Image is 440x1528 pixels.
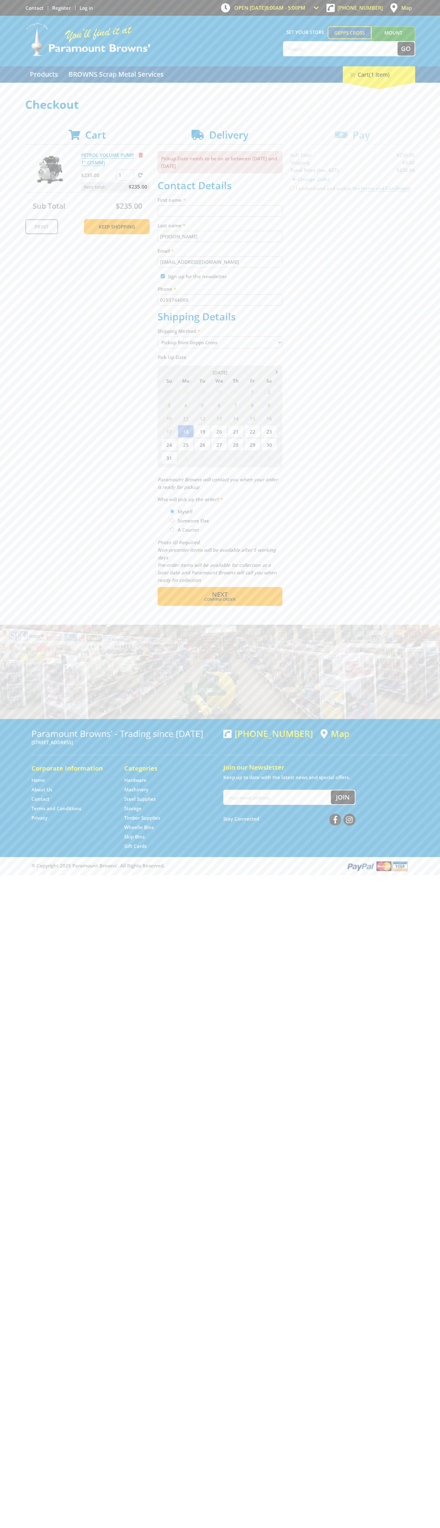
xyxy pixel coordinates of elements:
a: Go to the BROWNS Scrap Metal Services page [64,66,168,83]
span: Confirm order [171,598,269,601]
h2: Shipping Details [158,311,282,323]
span: 31 [228,385,244,398]
div: ® Copyright 2025 Paramount Browns'. All Rights Reserved. [25,860,415,872]
button: Go [398,42,415,56]
input: Please select who will pick up the order. [170,518,174,523]
span: 27 [211,438,227,451]
span: 6 [261,451,277,464]
input: Please select who will pick up the order. [170,509,174,513]
span: 28 [228,438,244,451]
p: $235.00 [81,171,115,179]
a: Go to the registration page [52,5,71,11]
span: 17 [161,425,177,438]
span: [DATE] [213,369,227,376]
span: 10 [161,412,177,424]
span: 3 [161,399,177,411]
p: Keep up to date with the latest news and special offers. [223,773,409,781]
span: Th [228,377,244,385]
input: Your email address [224,790,331,804]
a: Go to the Hardware page [124,777,147,783]
h5: Join our Newsletter [223,763,409,772]
a: Print [25,219,58,234]
label: Phone [158,285,282,293]
input: Please enter your first name. [158,205,282,217]
span: 5 [244,451,260,464]
h1: Checkout [25,98,415,111]
span: 26 [194,438,210,451]
img: PayPal, Mastercard, Visa accepted [346,860,409,872]
a: Mount [PERSON_NAME] [371,26,415,50]
p: [STREET_ADDRESS] [31,739,217,746]
span: 21 [228,425,244,438]
a: Go to the Contact page [25,5,43,11]
span: Next [212,590,228,599]
span: Sa [261,377,277,385]
span: $235.00 [129,182,147,191]
span: Sub Total [33,201,65,211]
a: View a map of Gepps Cross location [320,728,349,739]
input: Search [284,42,398,56]
a: Go to the Timber Supplies page [124,815,160,821]
a: Go to the Machinery page [124,786,148,793]
a: PETROL VOLUME PUMP 1" (25MM) [81,152,134,166]
span: 2 [261,385,277,398]
label: Shipping Method [158,327,282,335]
span: 4 [178,399,194,411]
span: Fr [244,377,260,385]
span: 3 [211,451,227,464]
span: 19 [194,425,210,438]
label: Pick Up Date [158,353,282,361]
span: 30 [211,385,227,398]
span: Tu [194,377,210,385]
span: 14 [228,412,244,424]
a: Go to the Terms and Conditions page [31,805,81,812]
a: Go to the Skip Bins page [124,833,145,840]
span: 13 [211,412,227,424]
span: 23 [261,425,277,438]
label: Last name [158,222,282,229]
span: 1 [178,451,194,464]
span: Delivery [209,128,248,141]
span: 29 [244,438,260,451]
span: 9 [261,399,277,411]
input: Please enter your telephone number. [158,294,282,306]
span: Set your store [283,26,328,38]
h2: Contact Details [158,180,282,191]
span: (1 item) [369,71,390,78]
span: Su [161,377,177,385]
span: Cart [85,128,106,141]
span: 15 [244,412,260,424]
span: 28 [178,385,194,398]
a: Go to the About Us page [31,786,52,793]
label: Email [158,247,282,255]
label: Who will pick up the order? [158,495,282,503]
a: Go to the Wheelie Bins page [124,824,154,831]
label: Myself [175,506,195,517]
span: 4 [228,451,244,464]
input: Please select who will pick up the order. [170,528,174,532]
label: First name [158,196,282,204]
a: Keep Shopping [84,219,150,234]
span: 24 [161,438,177,451]
select: Please select a shipping method. [158,336,282,348]
input: Please enter your last name. [158,231,282,242]
button: Join [331,790,355,804]
label: Someone Else [175,515,211,526]
a: Go to the Gift Cards page [124,843,147,850]
span: 18 [178,425,194,438]
span: 27 [161,385,177,398]
span: 8:00am - 5:00pm [266,4,305,11]
span: 29 [194,385,210,398]
span: $235.00 [116,201,142,211]
span: 5 [194,399,210,411]
span: 7 [228,399,244,411]
span: 30 [261,438,277,451]
label: A Courier [175,524,201,535]
img: Paramount Browns' [25,22,151,57]
em: Photo ID Required. Non-preorder items will be available after 5 working days Pre-order items will... [158,539,277,583]
span: 1 [244,385,260,398]
span: 20 [211,425,227,438]
div: Cart [343,66,415,83]
a: Go to the Privacy page [31,815,47,821]
h3: Paramount Browns' - Trading since [DATE] [31,728,217,739]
